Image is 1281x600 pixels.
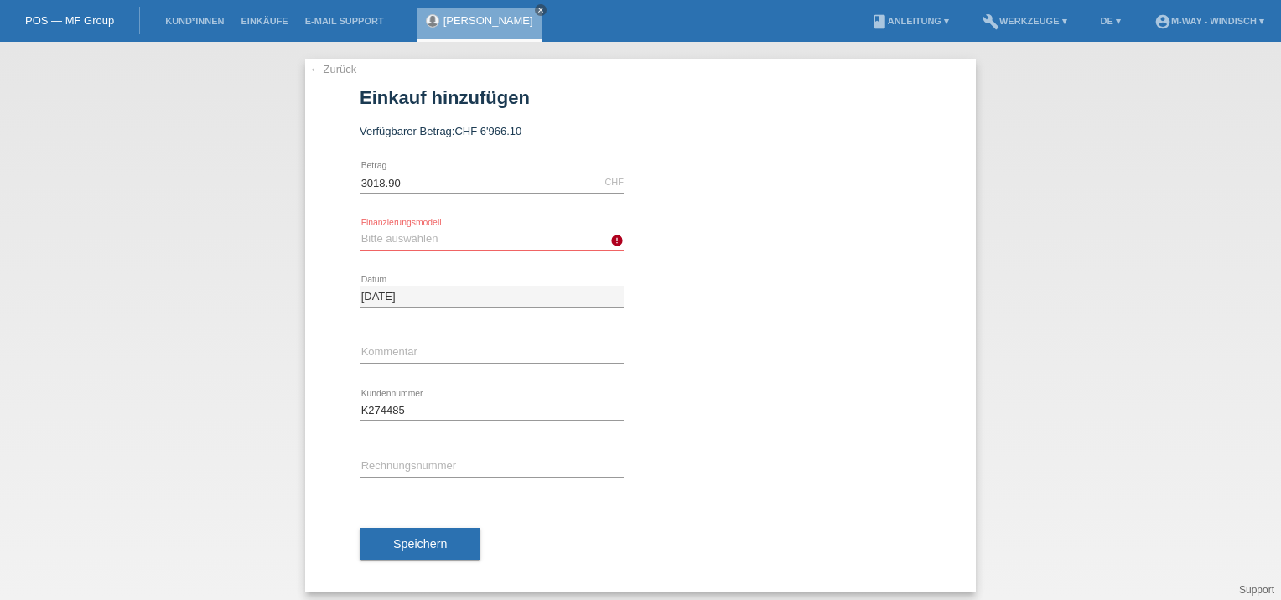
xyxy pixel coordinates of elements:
[443,14,533,27] a: [PERSON_NAME]
[1239,584,1274,596] a: Support
[537,6,545,14] i: close
[360,87,921,108] h1: Einkauf hinzufügen
[610,234,624,247] i: error
[1092,16,1129,26] a: DE ▾
[393,537,447,551] span: Speichern
[1146,16,1273,26] a: account_circlem-way - Windisch ▾
[157,16,232,26] a: Kund*innen
[871,13,888,30] i: book
[974,16,1076,26] a: buildWerkzeuge ▾
[297,16,392,26] a: E-Mail Support
[863,16,957,26] a: bookAnleitung ▾
[1154,13,1171,30] i: account_circle
[232,16,296,26] a: Einkäufe
[454,125,521,137] span: CHF 6'966.10
[604,177,624,187] div: CHF
[309,63,356,75] a: ← Zurück
[25,14,114,27] a: POS — MF Group
[983,13,999,30] i: build
[360,125,921,137] div: Verfügbarer Betrag:
[535,4,547,16] a: close
[360,528,480,560] button: Speichern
